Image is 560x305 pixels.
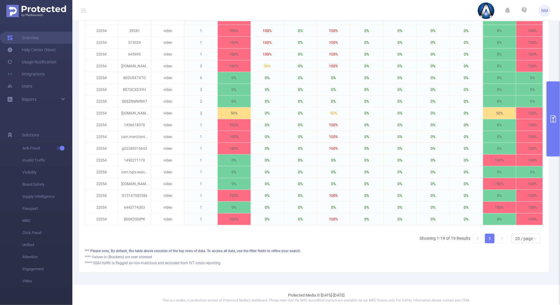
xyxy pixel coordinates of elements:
p: com.merchantportal [118,131,151,143]
p: 0% [284,96,317,107]
p: 0% [284,202,317,213]
p: 22054 [85,25,118,37]
p: 1 [185,25,217,37]
p: 0% [284,178,317,190]
p: video [151,49,184,60]
a: Usage Notification [7,56,56,68]
p: 22054 [85,143,118,154]
p: [DOMAIN_NAME] [118,108,151,119]
p: 100% [218,25,251,37]
p: 0% [284,108,317,119]
p: 0% [384,37,416,48]
p: 1490271170 [118,155,151,166]
p: 0% [450,84,483,95]
p: 0% [218,166,251,178]
p: 0% [516,84,549,95]
p: 0% [284,49,317,60]
p: video [151,131,184,143]
p: 22054 [85,37,118,48]
p: 100% [251,37,284,48]
a: Integrations [7,68,45,80]
p: 0% [384,131,416,143]
p: 0% [350,155,383,166]
span: Visibility [22,166,72,178]
p: 0% [483,84,516,95]
p: 0% [350,96,383,107]
p: 22054 [85,190,118,201]
p: 0% [384,119,416,131]
img: Protected Media [6,5,66,17]
p: 0% [350,25,383,37]
p: 100% [516,178,549,190]
p: 0% [450,202,483,213]
p: 0% [350,119,383,131]
p: 0% [417,25,450,37]
p: 1 [185,155,217,166]
span: Attention [22,251,72,263]
p: 0% [384,49,416,60]
p: 0% [251,131,284,143]
p: 0% [284,72,317,84]
p: 22054 [85,178,118,190]
p: 0% [350,37,383,48]
p: 6443774303 [118,202,151,213]
p: 0% [251,108,284,119]
p: 0% [284,84,317,95]
p: 100% [516,49,549,60]
p: 0% [483,190,516,201]
p: 100% [218,213,251,225]
p: 2 [185,108,217,119]
p: 100% [516,190,549,201]
p: 1 [185,202,217,213]
p: 0% [350,178,383,190]
p: video [151,213,184,225]
p: 0% [417,84,450,95]
p: 3 [185,84,217,95]
p: This is a stable, in production version of Protected Media's dashboard. Please note that the MRC ... [87,298,545,303]
p: 50% [218,108,251,119]
p: 0% [450,37,483,48]
p: 0% [317,166,350,178]
p: 0% [450,178,483,190]
p: 0% [450,155,483,166]
p: 100% [516,202,549,213]
p: 100% [317,60,350,72]
p: 0% [218,84,251,95]
p: 0% [284,60,317,72]
a: 1 [485,234,494,243]
p: 0% [417,178,450,190]
i: icon: right [500,237,504,240]
div: 20 / page [515,234,533,243]
p: 0% [483,213,516,225]
p: 50% [251,60,284,72]
p: 573024 [118,37,151,48]
p: 0% [450,190,483,201]
p: 100% [317,131,350,143]
p: 0% [516,166,549,178]
p: 0% [417,49,450,60]
p: 1 [185,178,217,190]
p: 0% [384,143,416,154]
p: 0% [350,202,383,213]
p: 0% [450,119,483,131]
span: Engagement [22,263,72,275]
p: 22054 [85,213,118,225]
p: 1 [185,166,217,178]
p: 1 [185,131,217,143]
p: 100% [516,37,549,48]
li: Showing 1-19 of 19 Results [419,234,470,243]
p: 22054 [85,60,118,72]
p: 0% [384,155,416,166]
p: 0% [384,60,416,72]
p: 100% [317,190,350,201]
span: Invalid Traffic [22,154,72,166]
p: 0% [417,72,450,84]
p: 100% [317,25,350,37]
p: 0% [384,178,416,190]
p: 0% [284,37,317,48]
p: 0% [350,84,383,95]
span: Reports [22,97,36,102]
p: 0% [384,213,416,225]
p: B08ZNMWRW7 [118,96,151,107]
p: 100% [218,119,251,131]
